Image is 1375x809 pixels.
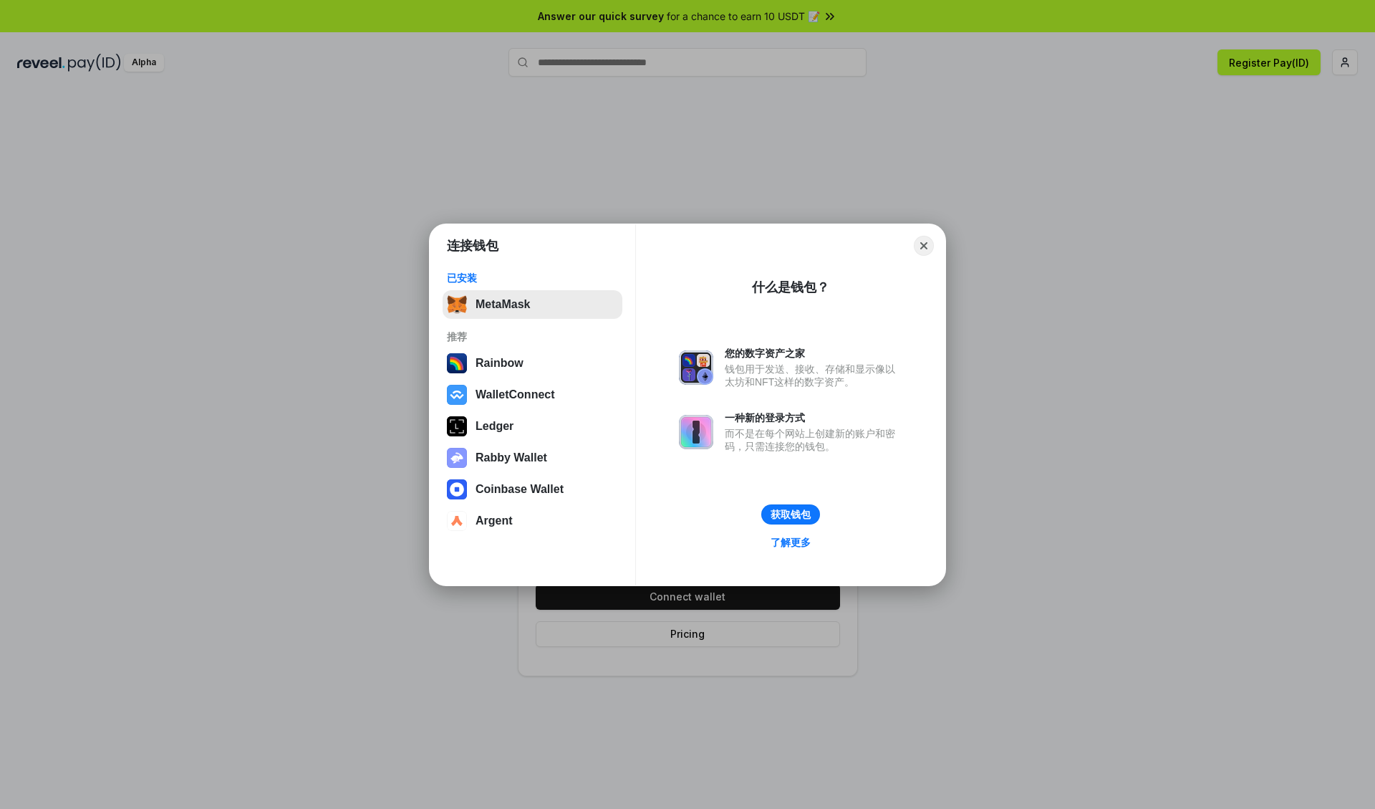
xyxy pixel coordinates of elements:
[447,511,467,531] img: svg+xml,%3Csvg%20width%3D%2228%22%20height%3D%2228%22%20viewBox%3D%220%200%2028%2028%22%20fill%3D...
[914,236,934,256] button: Close
[476,483,564,496] div: Coinbase Wallet
[752,279,829,296] div: 什么是钱包？
[447,272,618,284] div: 已安装
[725,411,902,424] div: 一种新的登录方式
[476,514,513,527] div: Argent
[443,349,622,378] button: Rainbow
[447,353,467,373] img: svg+xml,%3Csvg%20width%3D%22120%22%20height%3D%22120%22%20viewBox%3D%220%200%20120%20120%22%20fil...
[725,363,902,388] div: 钱包用于发送、接收、存储和显示像以太坊和NFT这样的数字资产。
[447,330,618,343] div: 推荐
[771,508,811,521] div: 获取钱包
[443,412,622,441] button: Ledger
[725,427,902,453] div: 而不是在每个网站上创建新的账户和密码，只需连接您的钱包。
[761,504,820,525] button: 获取钱包
[679,350,713,385] img: svg+xml,%3Csvg%20xmlns%3D%22http%3A%2F%2Fwww.w3.org%2F2000%2Fsvg%22%20fill%3D%22none%22%20viewBox...
[443,290,622,319] button: MetaMask
[476,357,524,370] div: Rainbow
[476,388,555,401] div: WalletConnect
[771,536,811,549] div: 了解更多
[443,475,622,504] button: Coinbase Wallet
[476,420,513,433] div: Ledger
[447,385,467,405] img: svg+xml,%3Csvg%20width%3D%2228%22%20height%3D%2228%22%20viewBox%3D%220%200%2028%2028%22%20fill%3D...
[762,533,819,552] a: 了解更多
[443,507,622,535] button: Argent
[447,237,498,254] h1: 连接钱包
[443,444,622,472] button: Rabby Wallet
[476,451,547,464] div: Rabby Wallet
[447,295,467,315] img: svg+xml,%3Csvg%20fill%3D%22none%22%20height%3D%2233%22%20viewBox%3D%220%200%2035%2033%22%20width%...
[447,479,467,499] img: svg+xml,%3Csvg%20width%3D%2228%22%20height%3D%2228%22%20viewBox%3D%220%200%2028%2028%22%20fill%3D...
[679,415,713,449] img: svg+xml,%3Csvg%20xmlns%3D%22http%3A%2F%2Fwww.w3.org%2F2000%2Fsvg%22%20fill%3D%22none%22%20viewBox...
[443,380,622,409] button: WalletConnect
[476,298,530,311] div: MetaMask
[447,448,467,468] img: svg+xml,%3Csvg%20xmlns%3D%22http%3A%2F%2Fwww.w3.org%2F2000%2Fsvg%22%20fill%3D%22none%22%20viewBox...
[725,347,902,360] div: 您的数字资产之家
[447,416,467,436] img: svg+xml,%3Csvg%20xmlns%3D%22http%3A%2F%2Fwww.w3.org%2F2000%2Fsvg%22%20width%3D%2228%22%20height%3...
